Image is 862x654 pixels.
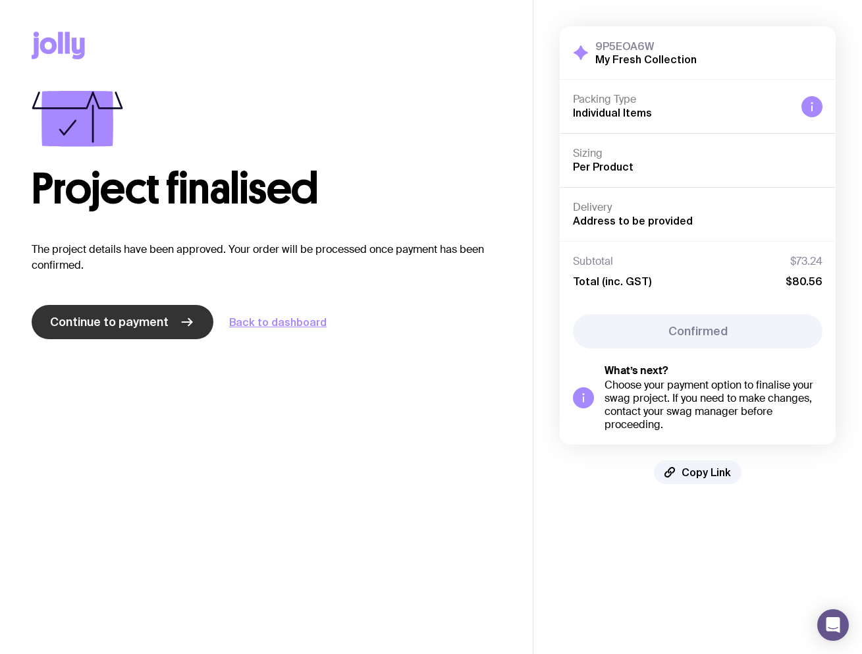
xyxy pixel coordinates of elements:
span: Individual Items [573,107,652,119]
div: Choose your payment option to finalise your swag project. If you need to make changes, contact yo... [605,379,822,431]
h1: Project finalised [32,168,501,210]
button: Confirmed [573,314,822,348]
span: Total (inc. GST) [573,275,651,288]
span: Address to be provided [573,215,693,227]
h2: My Fresh Collection [595,53,697,66]
button: Copy Link [654,460,741,484]
h4: Delivery [573,201,822,214]
div: Open Intercom Messenger [817,609,849,641]
a: Back to dashboard [229,314,327,330]
p: The project details have been approved. Your order will be processed once payment has been confir... [32,242,501,273]
a: Continue to payment [32,305,213,339]
span: Per Product [573,161,633,173]
span: $80.56 [786,275,822,288]
h3: 9P5EOA6W [595,40,697,53]
span: Continue to payment [50,314,169,330]
h5: What’s next? [605,364,822,377]
h4: Sizing [573,147,822,160]
span: Copy Link [682,466,731,479]
span: Subtotal [573,255,613,268]
span: $73.24 [790,255,822,268]
h4: Packing Type [573,93,791,106]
